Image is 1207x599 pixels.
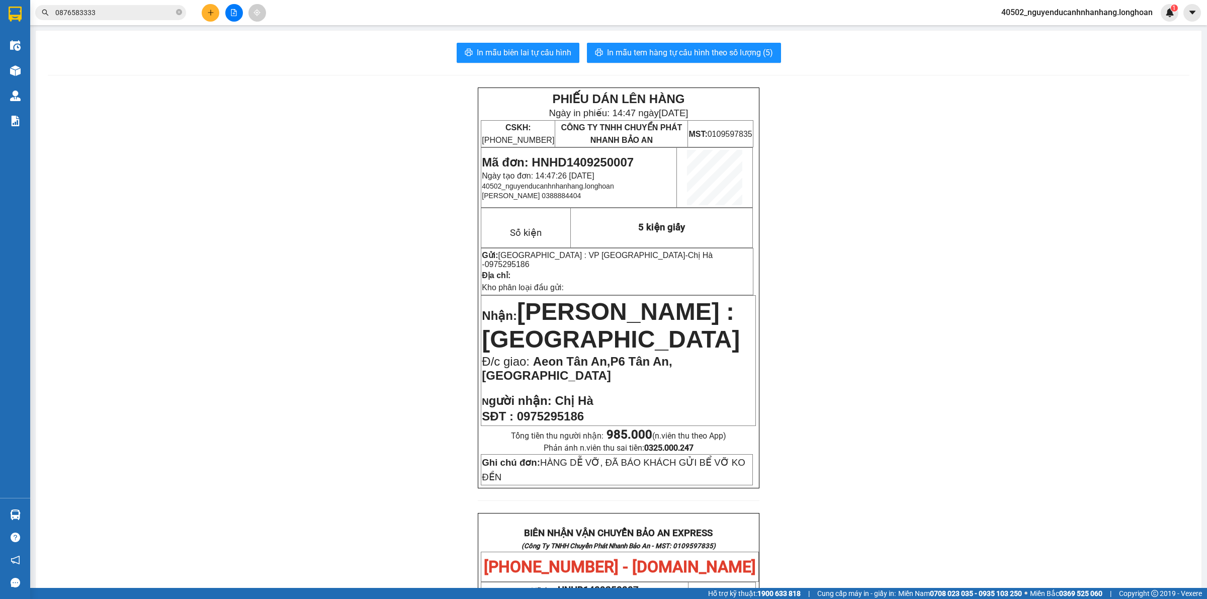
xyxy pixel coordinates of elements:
[482,251,713,269] span: Chị Hà -
[522,542,716,550] strong: (Công Ty TNHH Chuyển Phát Nhanh Bảo An - MST: 0109597835)
[482,271,510,280] strong: Địa chỉ:
[558,584,639,595] span: HNHD1409250007
[1172,5,1176,12] span: 1
[555,394,593,407] span: Chị Hà
[607,431,726,441] span: (n.viên thu theo App)
[482,457,540,468] strong: Ghi chú đơn:
[930,589,1022,597] strong: 0708 023 035 - 0935 103 250
[489,394,552,407] span: gười nhận:
[587,43,781,63] button: printerIn mẫu tem hàng tự cấu hình theo số lượng (5)
[482,298,740,353] span: [PERSON_NAME] : [GEOGRAPHIC_DATA]
[1024,591,1027,595] span: ⚪️
[1059,589,1102,597] strong: 0369 525 060
[511,431,726,441] span: Tổng tiền thu người nhận:
[10,65,21,76] img: warehouse-icon
[482,155,634,169] span: Mã đơn: HNHD1409250007
[10,116,21,126] img: solution-icon
[42,9,49,16] span: search
[253,9,261,16] span: aim
[10,509,21,520] img: warehouse-icon
[498,251,685,260] span: [GEOGRAPHIC_DATA] : VP [GEOGRAPHIC_DATA]
[549,108,688,118] span: Ngày in phiếu: 14:47 ngày
[482,182,614,190] span: 40502_nguyenducanhnhanhang.longhoan
[517,409,584,423] span: 0975295186
[11,533,20,542] span: question-circle
[1165,8,1174,17] img: icon-new-feature
[1188,8,1197,17] span: caret-down
[757,589,801,597] strong: 1900 633 818
[607,46,773,59] span: In mẫu tem hàng tự cấu hình theo số lượng (5)
[1183,4,1201,22] button: caret-down
[993,6,1161,19] span: 40502_nguyenducanhnhanhang.longhoan
[1171,5,1178,12] sup: 1
[510,227,542,238] span: Số kiện
[176,8,182,18] span: close-circle
[482,192,581,200] span: [PERSON_NAME] 0388884404
[524,528,713,539] strong: BIÊN NHẬN VẬN CHUYỂN BẢO AN EXPRESS
[176,9,182,15] span: close-circle
[688,130,707,138] strong: MST:
[708,588,801,599] span: Hỗ trợ kỹ thuật:
[482,457,745,482] span: HÀNG DỄ VỠ, ĐÃ BÁO KHÁCH GỬI BỂ VỠ KO ĐỀN
[898,588,1022,599] span: Miền Nam
[544,443,694,453] span: Phản ánh n.viên thu sai tiền:
[482,172,594,180] span: Ngày tạo đơn: 14:47:26 [DATE]
[207,9,214,16] span: plus
[531,586,639,594] span: Mã đơn:
[10,91,21,101] img: warehouse-icon
[688,130,752,138] span: 0109597835
[482,355,533,368] span: Đ/c giao:
[482,251,713,269] span: -
[482,309,517,322] span: Nhận:
[11,578,20,587] span: message
[817,588,896,599] span: Cung cấp máy in - giấy in:
[482,355,672,382] span: Aeon Tân An,P6 Tân An, [GEOGRAPHIC_DATA]
[505,123,531,132] strong: CSKH:
[11,555,20,565] span: notification
[659,108,688,118] span: [DATE]
[607,427,652,442] strong: 985.000
[10,40,21,51] img: warehouse-icon
[225,4,243,22] button: file-add
[248,4,266,22] button: aim
[638,222,685,233] span: 5 kiện giấy
[230,9,237,16] span: file-add
[55,7,174,18] input: Tìm tên, số ĐT hoặc mã đơn
[484,557,756,576] span: [PHONE_NUMBER] - [DOMAIN_NAME]
[477,46,571,59] span: In mẫu biên lai tự cấu hình
[561,123,682,144] span: CÔNG TY TNHH CHUYỂN PHÁT NHANH BẢO AN
[482,396,551,407] strong: N
[482,283,564,292] span: Kho phân loại đầu gửi:
[1110,588,1111,599] span: |
[644,443,694,453] strong: 0325.000.247
[808,588,810,599] span: |
[202,4,219,22] button: plus
[482,251,498,260] strong: Gửi:
[482,409,513,423] strong: SĐT :
[595,48,603,58] span: printer
[552,92,684,106] strong: PHIẾU DÁN LÊN HÀNG
[485,260,530,269] span: 0975295186
[465,48,473,58] span: printer
[1030,588,1102,599] span: Miền Bắc
[1151,590,1158,597] span: copyright
[9,7,22,22] img: logo-vxr
[457,43,579,63] button: printerIn mẫu biên lai tự cấu hình
[482,123,554,144] span: [PHONE_NUMBER]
